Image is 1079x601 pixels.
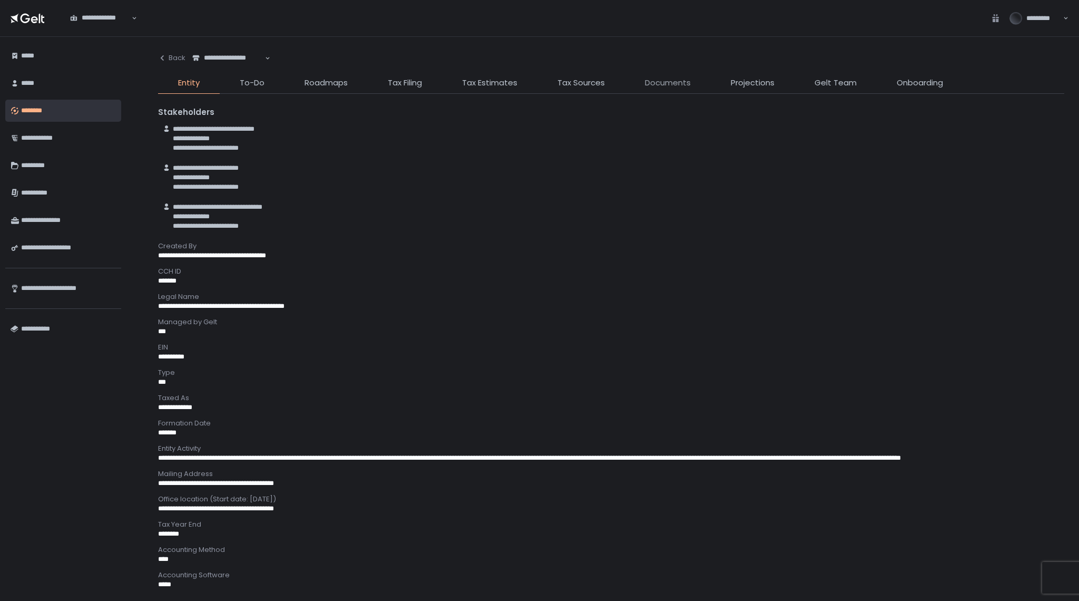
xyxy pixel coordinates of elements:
button: Back [158,47,185,69]
div: Search for option [63,7,137,30]
div: Entity Activity [158,444,1064,453]
span: Onboarding [897,77,943,89]
span: Tax Estimates [462,77,517,89]
span: Tax Filing [388,77,422,89]
input: Search for option [192,63,264,73]
div: Office location (Start date: [DATE]) [158,495,1064,504]
span: Gelt Team [815,77,857,89]
span: Documents [645,77,691,89]
div: Tax Year End [158,520,1064,529]
div: Mailing Address [158,469,1064,479]
div: Taxed As [158,393,1064,403]
div: EIN [158,343,1064,352]
div: Search for option [185,47,270,70]
span: Tax Sources [557,77,605,89]
span: To-Do [240,77,264,89]
div: Accounting Software [158,570,1064,580]
div: Accounting Method [158,545,1064,555]
span: Entity [178,77,200,89]
input: Search for option [70,23,131,33]
div: Created By [158,241,1064,251]
div: Back [158,53,185,63]
div: Formation Date [158,419,1064,428]
div: Managed by Gelt [158,317,1064,327]
div: CCH ID [158,267,1064,276]
span: Projections [731,77,774,89]
span: Roadmaps [305,77,348,89]
div: Legal Name [158,292,1064,302]
div: Stakeholders [158,106,1064,119]
div: Type [158,368,1064,377]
